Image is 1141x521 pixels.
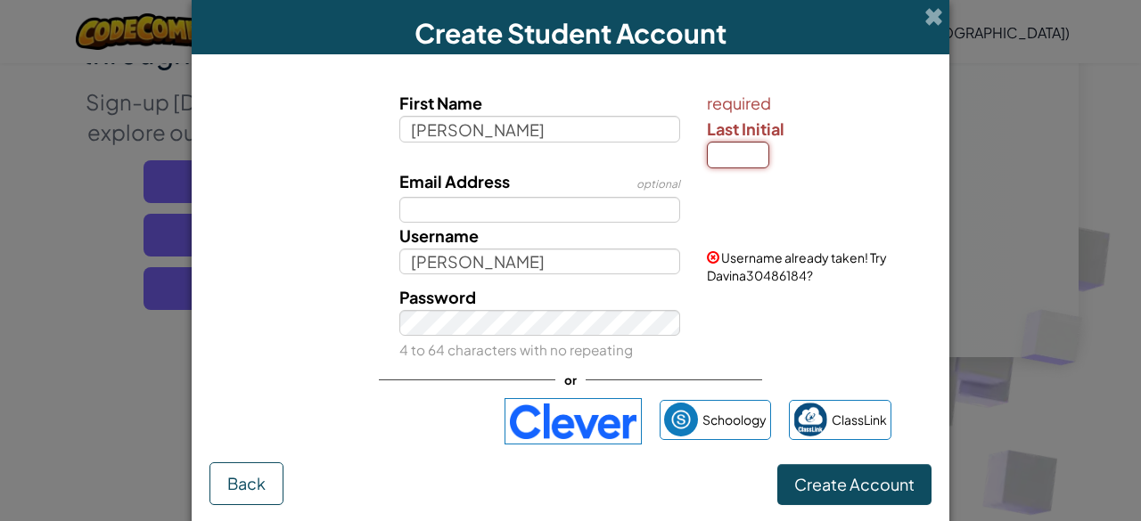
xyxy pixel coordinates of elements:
span: Back [227,473,266,493]
span: Username [399,225,479,246]
img: classlink-logo-small.png [793,403,827,436]
span: First Name [399,93,482,113]
span: optional [636,177,680,191]
span: or [555,367,586,393]
button: Create Account [777,464,932,505]
button: Back [209,462,283,505]
span: Schoology [702,407,767,433]
span: ClassLink [832,407,887,433]
span: Password [399,287,476,307]
span: Username already taken! Try Davina30486184? [707,249,887,283]
small: 4 to 64 characters with no repeating [399,341,633,358]
span: required [707,90,927,116]
span: Last Initial [707,118,784,139]
span: Create Student Account [415,16,726,50]
span: Email Address [399,171,510,191]
iframe: Sign in with Google Button [241,402,496,441]
img: schoology.png [664,403,698,436]
span: Create Account [794,474,915,494]
img: clever-logo-blue.png [505,398,642,444]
